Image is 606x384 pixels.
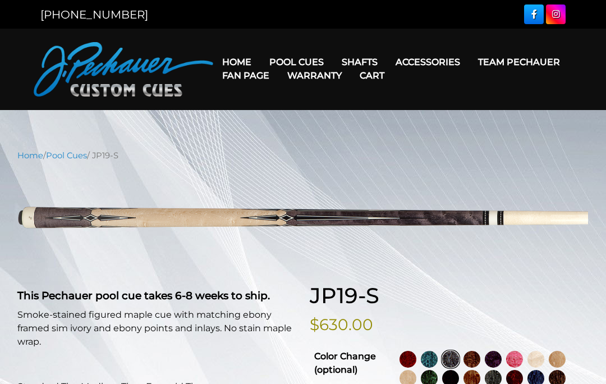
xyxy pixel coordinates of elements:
a: Home [17,150,43,161]
a: Accessories [387,48,469,76]
a: Fan Page [213,61,278,90]
h1: JP19-S [310,283,589,309]
img: Wine [400,351,416,368]
img: Pechauer Custom Cues [34,42,213,97]
strong: Color Change (optional) [314,351,376,375]
img: Smoke [442,351,459,368]
img: Natural [549,351,566,368]
img: No Stain [527,351,544,368]
img: Turquoise [421,351,438,368]
img: Rose [463,351,480,368]
p: Smoke-stained figured maple cue with matching ebony framed sim ivory and ebony points and inlays.... [17,308,296,349]
a: Team Pechauer [469,48,569,76]
a: Pool Cues [46,150,87,161]
a: [PHONE_NUMBER] [40,8,148,21]
img: Purple [485,351,502,368]
a: Pool Cues [260,48,333,76]
bdi: $630.00 [310,315,373,334]
a: Warranty [278,61,351,90]
nav: Breadcrumb [17,149,589,162]
strong: This Pechauer pool cue takes 6-8 weeks to ship. [17,289,270,302]
a: Shafts [333,48,387,76]
a: Home [213,48,260,76]
img: Pink [506,351,523,368]
a: Cart [351,61,393,90]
